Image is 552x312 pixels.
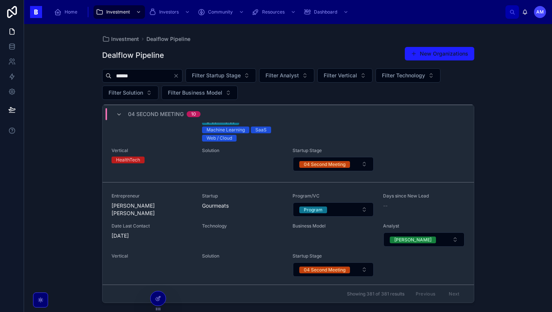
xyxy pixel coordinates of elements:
[394,237,431,243] div: [PERSON_NAME]
[94,5,145,19] a: Investment
[106,9,130,15] span: Investment
[265,72,299,79] span: Filter Analyst
[304,161,345,168] div: 04 Second Meeting
[192,72,241,79] span: Filter Startup Stage
[293,253,374,259] span: Startup Stage
[52,5,83,19] a: Home
[293,193,374,199] span: Program/VC
[112,148,193,154] span: Vertical
[168,89,222,96] span: Filter Business Model
[390,236,436,243] button: Unselect PEDRO
[259,68,314,83] button: Select Button
[405,47,474,60] button: New Organizations
[202,148,284,154] span: Solution
[102,50,164,60] h1: Dealflow Pipeline
[208,9,233,15] span: Community
[317,68,373,83] button: Select Button
[324,72,357,79] span: Filter Vertical
[191,111,196,117] div: 10
[112,232,129,240] p: [DATE]
[376,68,440,83] button: Select Button
[202,253,284,259] span: Solution
[161,86,238,100] button: Select Button
[304,206,323,213] div: Program
[112,253,193,259] span: Vertical
[102,35,139,43] a: Investment
[293,148,374,154] span: Startup Stage
[112,202,193,217] span: [PERSON_NAME] [PERSON_NAME]
[383,223,465,229] span: Analyst
[146,5,194,19] a: Investors
[102,86,158,100] button: Select Button
[128,110,184,118] span: 04 Second Meeting
[111,35,139,43] span: Investment
[65,9,77,15] span: Home
[112,223,193,229] span: Date Last Contact
[195,5,248,19] a: Community
[207,127,245,133] div: Machine Learning
[293,223,374,229] span: Business Model
[202,193,284,199] span: Startup
[173,73,182,79] button: Clear
[347,291,404,297] span: Showing 381 of 381 results
[293,202,374,217] button: Select Button
[293,157,374,171] button: Select Button
[262,9,285,15] span: Resources
[146,35,190,43] a: Dealflow Pipeline
[186,68,256,83] button: Select Button
[536,9,544,15] span: AM
[301,5,352,19] a: Dashboard
[383,193,465,199] span: Days since New Lead
[304,267,345,273] div: 04 Second Meeting
[202,202,284,210] span: Gourmeats
[202,223,284,229] span: Technology
[207,135,232,142] div: Web / Cloud
[159,9,179,15] span: Investors
[30,6,42,18] img: App logo
[116,157,140,163] div: HealthTech
[48,4,505,20] div: scrollable content
[314,9,337,15] span: Dashboard
[249,5,300,19] a: Resources
[383,202,388,210] span: --
[103,182,474,288] a: Entrepreneur[PERSON_NAME] [PERSON_NAME]StartupGourmeatsProgram/VCSelect ButtonDays since New Lead...
[383,232,464,247] button: Select Button
[112,193,193,199] span: Entrepreneur
[293,262,374,277] button: Select Button
[109,89,143,96] span: Filter Solution
[382,72,425,79] span: Filter Technology
[255,127,267,133] div: SaaS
